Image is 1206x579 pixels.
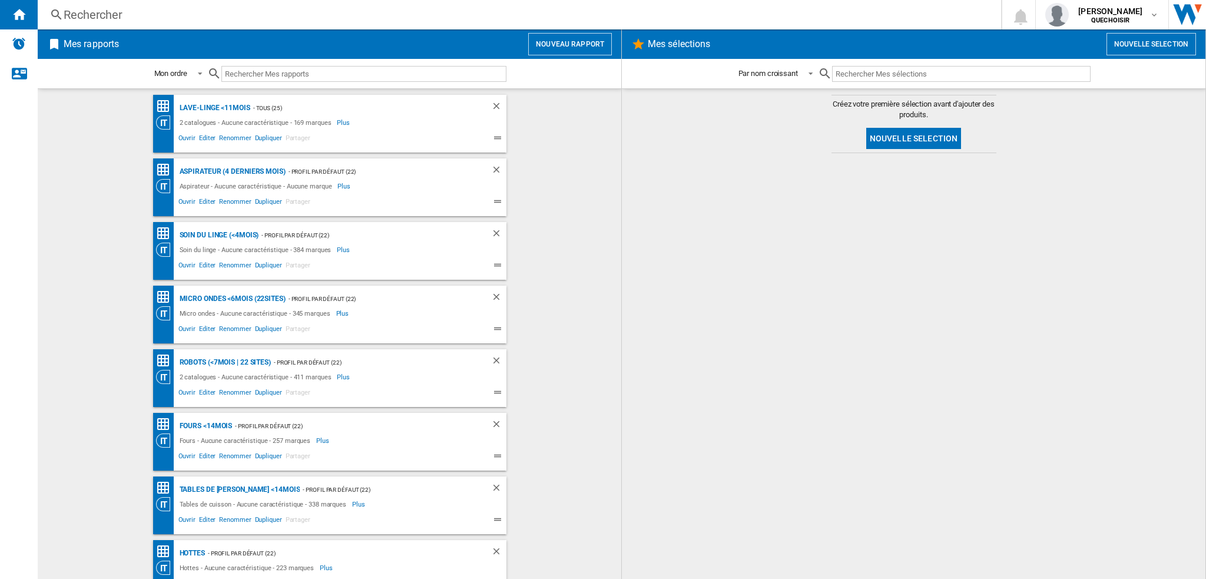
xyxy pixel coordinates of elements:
[156,243,177,257] div: Vision Catégorie
[177,260,197,274] span: Ouvrir
[217,514,253,528] span: Renommer
[217,451,253,465] span: Renommer
[177,243,337,257] div: Soin du linge - Aucune caractéristique - 384 marques
[491,292,506,306] div: Supprimer
[156,434,177,448] div: Vision Catégorie
[491,546,506,561] div: Supprimer
[177,164,286,179] div: Aspirateur (4 derniers mois)
[284,260,312,274] span: Partager
[217,196,253,210] span: Renommer
[177,561,320,575] div: Hottes - Aucune caractéristique - 223 marques
[177,419,233,434] div: Fours <14mois
[205,546,468,561] div: - Profil par défaut (22)
[156,99,177,114] div: Classement des prix
[156,179,177,193] div: Vision Catégorie
[284,133,312,147] span: Partager
[156,417,177,432] div: Classement des prix
[177,451,197,465] span: Ouvrir
[177,292,286,306] div: Micro ondes <6mois (22sites)
[177,115,337,130] div: 2 catalogues - Aucune caractéristique - 169 marques
[253,260,284,274] span: Dupliquer
[156,115,177,130] div: Vision Catégorie
[232,419,467,434] div: - Profil par défaut (22)
[177,228,259,243] div: Soin du linge (<4mois)
[1045,3,1069,27] img: profile.jpg
[177,133,197,147] span: Ouvrir
[491,482,506,497] div: Supprimer
[156,353,177,368] div: Classement des prix
[156,226,177,241] div: Classement des prix
[177,196,197,210] span: Ouvrir
[645,33,713,55] h2: Mes sélections
[156,497,177,511] div: Vision Catégorie
[217,387,253,401] span: Renommer
[831,99,996,120] span: Créez votre première sélection avant d'ajouter des produits.
[64,6,970,23] div: Rechercher
[177,387,197,401] span: Ouvrir
[491,228,506,243] div: Supprimer
[259,228,467,243] div: - Profil par défaut (22)
[177,323,197,338] span: Ouvrir
[217,133,253,147] span: Renommer
[12,37,26,51] img: alerts-logo.svg
[156,544,177,559] div: Classement des prix
[197,323,217,338] span: Editer
[271,355,468,370] div: - Profil par défaut (22)
[284,451,312,465] span: Partager
[61,33,121,55] h2: Mes rapports
[286,164,468,179] div: - Profil par défaut (22)
[253,196,284,210] span: Dupliquer
[316,434,331,448] span: Plus
[284,323,312,338] span: Partager
[832,66,1091,82] input: Rechercher Mes sélections
[197,260,217,274] span: Editer
[284,196,312,210] span: Partager
[253,133,284,147] span: Dupliquer
[1091,16,1129,24] b: QUECHOISIR
[177,370,337,384] div: 2 catalogues - Aucune caractéristique - 411 marques
[528,33,612,55] button: Nouveau rapport
[253,387,284,401] span: Dupliquer
[177,101,250,115] div: Lave-linge <11mois
[177,434,317,448] div: Fours - Aucune caractéristique - 257 marques
[177,355,271,370] div: Robots (<7mois | 22 sites)
[197,451,217,465] span: Editer
[177,514,197,528] span: Ouvrir
[177,482,300,497] div: Tables de [PERSON_NAME] <14mois
[154,69,187,78] div: Mon ordre
[491,164,506,179] div: Supprimer
[217,260,253,274] span: Renommer
[156,481,177,495] div: Classement des prix
[491,419,506,434] div: Supprimer
[253,451,284,465] span: Dupliquer
[177,497,352,511] div: Tables de cuisson - Aucune caractéristique - 338 marques
[284,387,312,401] span: Partager
[337,243,352,257] span: Plus
[253,514,284,528] span: Dupliquer
[1078,5,1142,17] span: [PERSON_NAME]
[352,497,367,511] span: Plus
[738,69,798,78] div: Par nom croissant
[197,387,217,401] span: Editer
[491,355,506,370] div: Supprimer
[300,482,467,497] div: - Profil par défaut (22)
[250,101,468,115] div: - TOUS (25)
[217,323,253,338] span: Renommer
[253,323,284,338] span: Dupliquer
[156,163,177,177] div: Classement des prix
[197,196,217,210] span: Editer
[337,179,352,193] span: Plus
[337,115,352,130] span: Plus
[1106,33,1196,55] button: Nouvelle selection
[156,561,177,575] div: Vision Catégorie
[156,370,177,384] div: Vision Catégorie
[284,514,312,528] span: Partager
[336,306,351,320] span: Plus
[221,66,506,82] input: Rechercher Mes rapports
[337,370,352,384] span: Plus
[866,128,962,149] button: Nouvelle selection
[177,179,338,193] div: Aspirateur - Aucune caractéristique - Aucune marque
[320,561,334,575] span: Plus
[177,546,205,561] div: Hottes
[156,306,177,320] div: Vision Catégorie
